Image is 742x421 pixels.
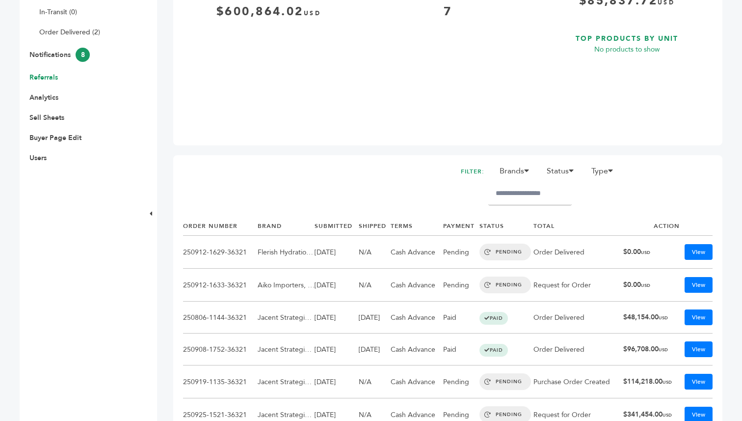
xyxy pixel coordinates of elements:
td: Pending [443,365,480,398]
h3: TOP PRODUCTS BY UNIT [541,25,713,44]
td: Jacent Strategic Manufacturing, LLC [258,302,315,334]
td: Aiko Importers, Inc. [258,269,315,302]
td: $0.00 [623,236,680,269]
span: USD [641,250,650,255]
td: Pending [443,269,480,302]
li: Type [586,165,624,182]
span: PENDING [479,373,531,390]
td: N/A [359,269,391,302]
td: Cash Advance [391,236,443,269]
span: PENDING [479,244,531,260]
span: USD [662,412,672,418]
th: SUBMITTED [315,217,359,235]
a: Referrals [29,73,58,82]
td: [DATE] [315,269,359,302]
td: Flerish Hydration, Inc. [258,236,315,269]
th: ACTION [623,217,680,235]
td: [DATE] [315,334,359,365]
a: Order Delivered (2) [39,28,100,37]
a: 250912-1629-36321 [183,248,247,257]
td: Order Delivered [533,334,623,365]
td: [DATE] [315,236,359,269]
a: Notifications8 [29,50,90,59]
h2: FILTER: [461,165,484,178]
td: Cash Advance [391,269,443,302]
div: $600,864.02 [183,3,354,20]
a: TOP PRODUCTS BY UNIT No products to show [541,25,713,128]
a: View [685,277,713,293]
td: $48,154.00 [623,302,680,334]
th: TERMS [391,217,443,235]
div: 7 [362,3,533,20]
li: Status [542,165,584,182]
td: Paid [443,302,480,334]
span: USD [662,379,672,385]
th: TOTAL [533,217,623,235]
td: $114,218.00 [623,365,680,398]
td: $96,708.00 [623,334,680,365]
td: [DATE] [315,302,359,334]
span: PAID [479,344,508,357]
td: N/A [359,365,391,398]
td: Purchase Order Created [533,365,623,398]
span: USD [304,9,321,17]
input: Filter by keywords [488,182,572,205]
a: View [685,341,713,357]
a: 250912-1633-36321 [183,281,247,290]
td: Cash Advance [391,302,443,334]
td: Order Delivered [533,302,623,334]
span: USD [641,282,650,288]
td: [DATE] [359,334,391,365]
a: Analytics [29,93,58,102]
td: Pending [443,236,480,269]
td: Order Delivered [533,236,623,269]
td: N/A [359,236,391,269]
a: 250925-1521-36321 [183,410,247,420]
td: Request for Order [533,269,623,302]
a: 250806-1144-36321 [183,313,247,322]
span: USD [659,315,668,321]
th: SHIPPED [359,217,391,235]
a: View [685,374,713,390]
a: 250908-1752-36321 [183,345,247,354]
a: Sell Sheets [29,113,64,122]
p: No products to show [541,44,713,56]
a: 250919-1135-36321 [183,377,247,387]
td: $0.00 [623,269,680,302]
th: ORDER NUMBER [183,217,258,235]
td: Cash Advance [391,365,443,398]
td: Paid [443,334,480,365]
td: Cash Advance [391,334,443,365]
span: PAID [479,312,508,325]
td: [DATE] [359,302,391,334]
span: PENDING [479,277,531,293]
a: Buyer Page Edit [29,133,81,142]
th: BRAND [258,217,315,235]
td: [DATE] [315,365,359,398]
td: Jacent Strategic Manufacturing, LLC [258,334,315,365]
span: 8 [76,48,90,62]
a: Users [29,153,47,163]
td: Jacent Strategic Manufacturing, LLC [258,365,315,398]
a: In-Transit (0) [39,7,77,17]
li: Brands [495,165,540,182]
th: PAYMENT [443,217,480,235]
a: View [685,244,713,260]
a: View [685,309,713,325]
span: USD [659,347,668,353]
th: STATUS [479,217,533,235]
